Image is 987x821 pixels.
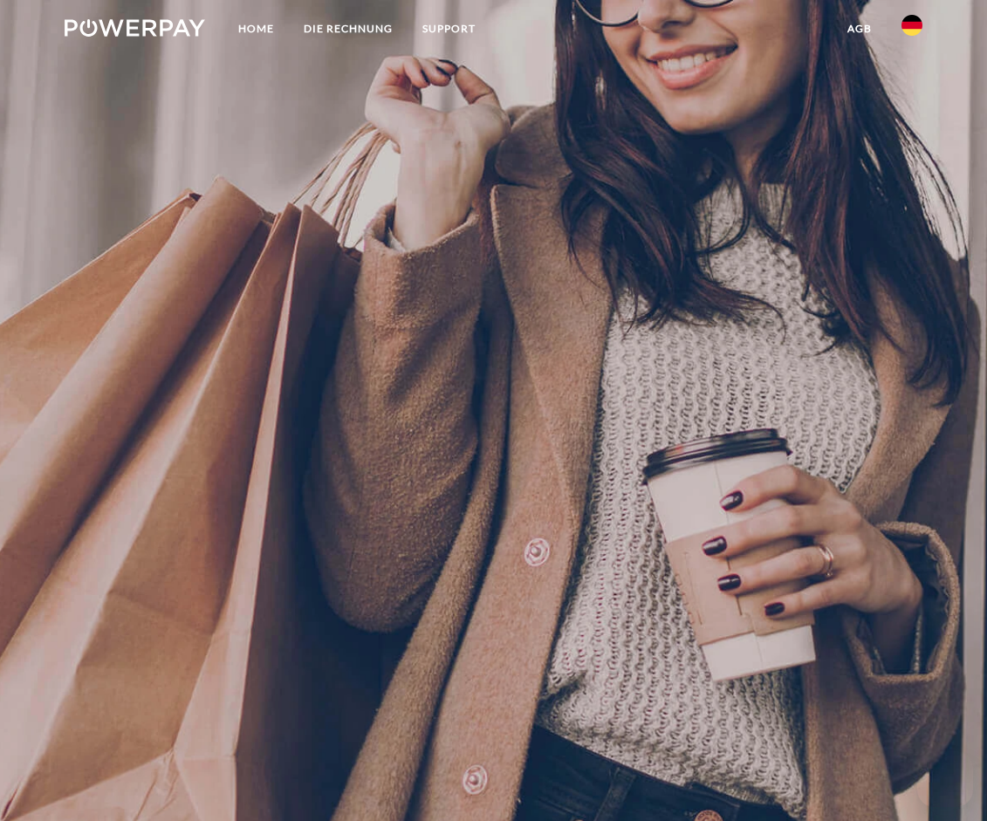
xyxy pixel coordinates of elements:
[289,13,408,44] a: DIE RECHNUNG
[408,13,490,44] a: SUPPORT
[833,13,887,44] a: agb
[917,751,973,807] iframe: Schaltfläche zum Öffnen des Messaging-Fensters
[65,19,205,37] img: logo-powerpay-white.svg
[223,13,289,44] a: Home
[901,15,922,36] img: de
